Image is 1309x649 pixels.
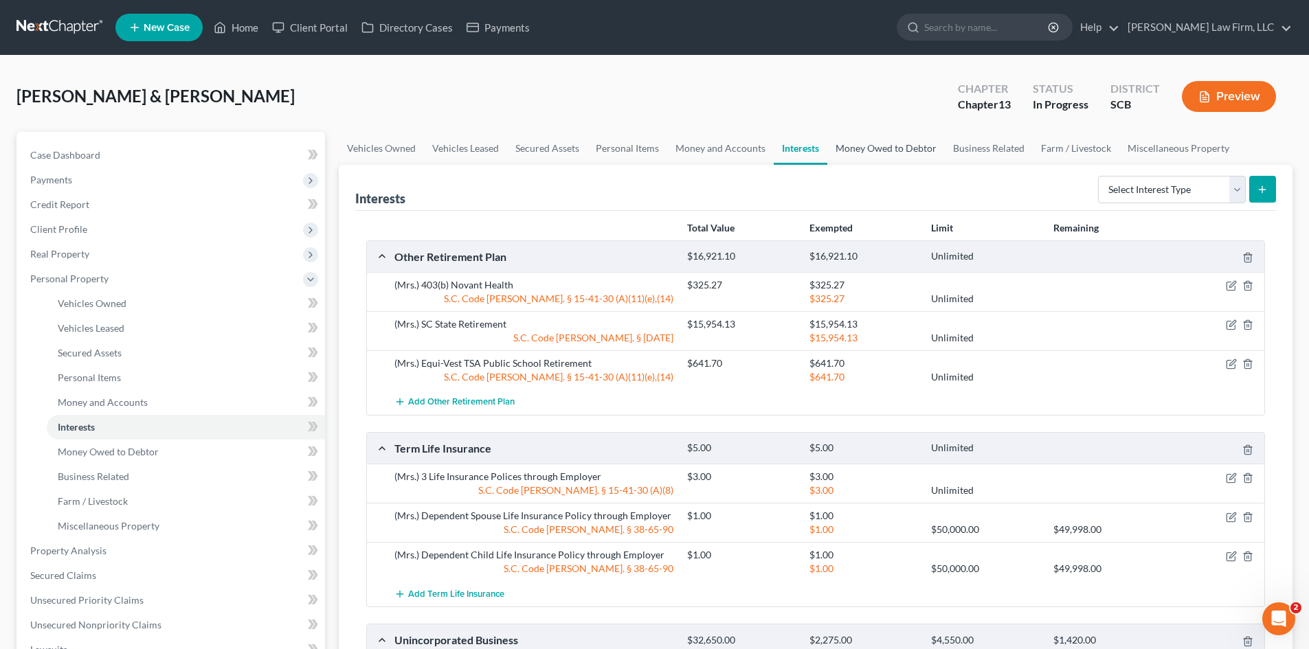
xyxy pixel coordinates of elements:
[47,390,325,415] a: Money and Accounts
[388,317,680,331] div: (Mrs.) SC State Retirement
[265,15,355,40] a: Client Portal
[16,86,295,106] span: [PERSON_NAME] & [PERSON_NAME]
[924,483,1046,497] div: Unlimited
[680,509,802,523] div: $1.00
[803,470,924,483] div: $3.00
[424,132,507,165] a: Vehicles Leased
[47,316,325,341] a: Vehicles Leased
[803,278,924,292] div: $325.27
[803,370,924,384] div: $641.70
[339,132,424,165] a: Vehicles Owned
[774,132,827,165] a: Interests
[924,250,1046,263] div: Unlimited
[58,421,95,433] span: Interests
[388,292,680,306] div: S.C. Code [PERSON_NAME]. § 15-41-30 (A)(11)(e),(14)
[803,523,924,536] div: $1.00
[460,15,537,40] a: Payments
[1262,602,1295,635] iframe: Intercom live chat
[1033,132,1119,165] a: Farm / Livestock
[803,483,924,497] div: $3.00
[924,562,1046,576] div: $50,000.00
[30,174,72,185] span: Payments
[58,470,129,482] span: Business Related
[30,198,89,210] span: Credit Report
[388,441,680,455] div: Term Life Insurance
[924,292,1046,306] div: Unlimited
[1182,81,1276,112] button: Preview
[388,370,680,384] div: S.C. Code [PERSON_NAME]. § 15-41-30 (A)(11)(e),(14)
[47,514,325,538] a: Miscellaneous Property
[924,634,1046,647] div: $4,550.00
[1047,562,1168,576] div: $49,998.00
[388,509,680,523] div: (Mrs.) Dependent Spouse Life Insurance Policy through Employer
[667,132,774,165] a: Money and Accounts
[408,589,504,600] span: Add Term Life Insurance
[924,14,1050,40] input: Search by name...
[680,470,802,483] div: $3.00
[958,81,1011,97] div: Chapter
[1053,222,1099,234] strong: Remaining
[388,356,680,370] div: (Mrs.) Equi-Vest TSA Public School Retirement
[58,446,159,457] span: Money Owed to Debtor
[19,143,325,168] a: Case Dashboard
[47,440,325,464] a: Money Owed to Debtor
[958,97,1011,113] div: Chapter
[1121,15,1292,40] a: [PERSON_NAME] Law Firm, LLC
[1290,602,1301,613] span: 2
[388,249,680,264] div: Other Retirement Plan
[19,192,325,217] a: Credit Report
[58,322,124,334] span: Vehicles Leased
[803,292,924,306] div: $325.27
[680,317,802,331] div: $15,954.13
[47,291,325,316] a: Vehicles Owned
[388,331,680,345] div: S.C. Code [PERSON_NAME]. § [DATE]
[803,356,924,370] div: $641.70
[1110,81,1160,97] div: District
[388,483,680,497] div: S.C. Code [PERSON_NAME]. § 15-41-30 (A)(8)
[1047,523,1168,536] div: $49,998.00
[1047,634,1168,647] div: $1,420.00
[30,545,107,556] span: Property Analysis
[1110,97,1160,113] div: SCB
[998,98,1011,111] span: 13
[47,341,325,365] a: Secured Assets
[680,356,802,370] div: $641.70
[803,562,924,576] div: $1.00
[924,442,1046,455] div: Unlimited
[680,250,802,263] div: $16,921.10
[588,132,667,165] a: Personal Items
[30,223,87,235] span: Client Profile
[680,634,802,647] div: $32,650.00
[58,520,159,532] span: Miscellaneous Property
[803,509,924,523] div: $1.00
[19,563,325,588] a: Secured Claims
[803,548,924,562] div: $1.00
[355,190,405,207] div: Interests
[388,548,680,562] div: (Mrs.) Dependent Child Life Insurance Policy through Employer
[1073,15,1119,40] a: Help
[30,149,100,161] span: Case Dashboard
[58,297,126,309] span: Vehicles Owned
[394,581,504,606] button: Add Term Life Insurance
[803,250,924,263] div: $16,921.10
[355,15,460,40] a: Directory Cases
[680,278,802,292] div: $325.27
[924,331,1046,345] div: Unlimited
[803,442,924,455] div: $5.00
[58,396,148,408] span: Money and Accounts
[1119,132,1238,165] a: Miscellaneous Property
[388,470,680,483] div: (Mrs.) 3 Life Insurance Polices through Employer
[803,331,924,345] div: $15,954.13
[945,132,1033,165] a: Business Related
[207,15,265,40] a: Home
[30,248,89,260] span: Real Property
[388,562,680,576] div: S.C. Code [PERSON_NAME]. § 38-65-90
[19,613,325,637] a: Unsecured Nonpriority Claims
[687,222,735,234] strong: Total Value
[58,347,122,358] span: Secured Assets
[19,588,325,613] a: Unsecured Priority Claims
[58,372,121,383] span: Personal Items
[394,389,515,415] button: Add Other Retirement Plan
[809,222,853,234] strong: Exempted
[47,365,325,390] a: Personal Items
